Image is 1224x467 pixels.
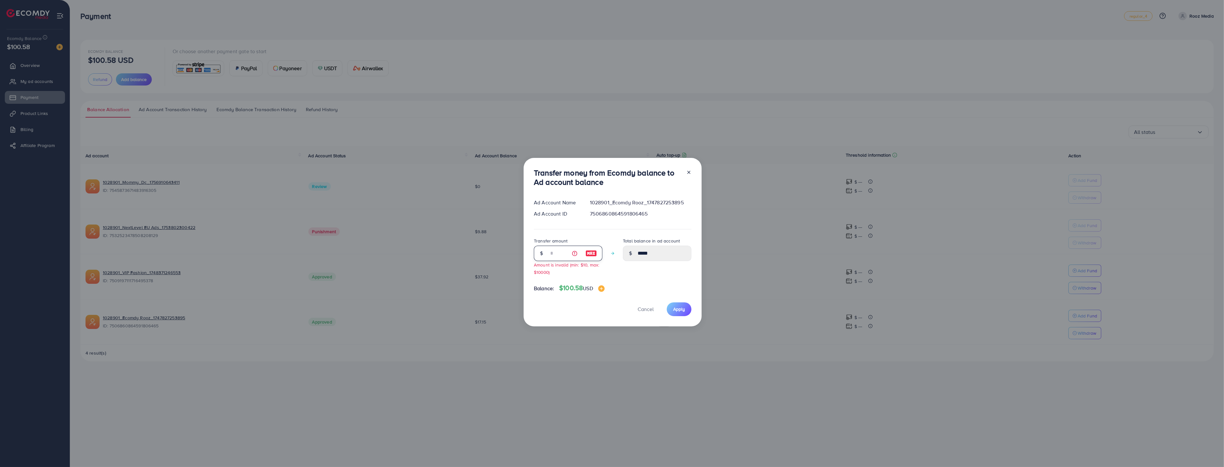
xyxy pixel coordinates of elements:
button: Apply [667,302,691,316]
label: Transfer amount [534,238,567,244]
img: image [598,285,605,292]
h4: $100.58 [559,284,605,292]
span: Cancel [638,306,654,313]
label: Total balance in ad account [623,238,680,244]
img: image [585,250,597,257]
small: Amount is invalid (min: $10, max: $10000) [534,262,599,275]
div: 7506860864591806465 [585,210,697,217]
span: USD [583,285,593,292]
h3: Transfer money from Ecomdy balance to Ad account balance [534,168,681,187]
div: 1028901_Ecomdy Rooz_1747827253895 [585,199,697,206]
button: Cancel [630,302,662,316]
span: Apply [673,306,685,312]
iframe: Chat [1197,438,1219,462]
div: Ad Account ID [529,210,585,217]
span: Balance: [534,285,554,292]
div: Ad Account Name [529,199,585,206]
